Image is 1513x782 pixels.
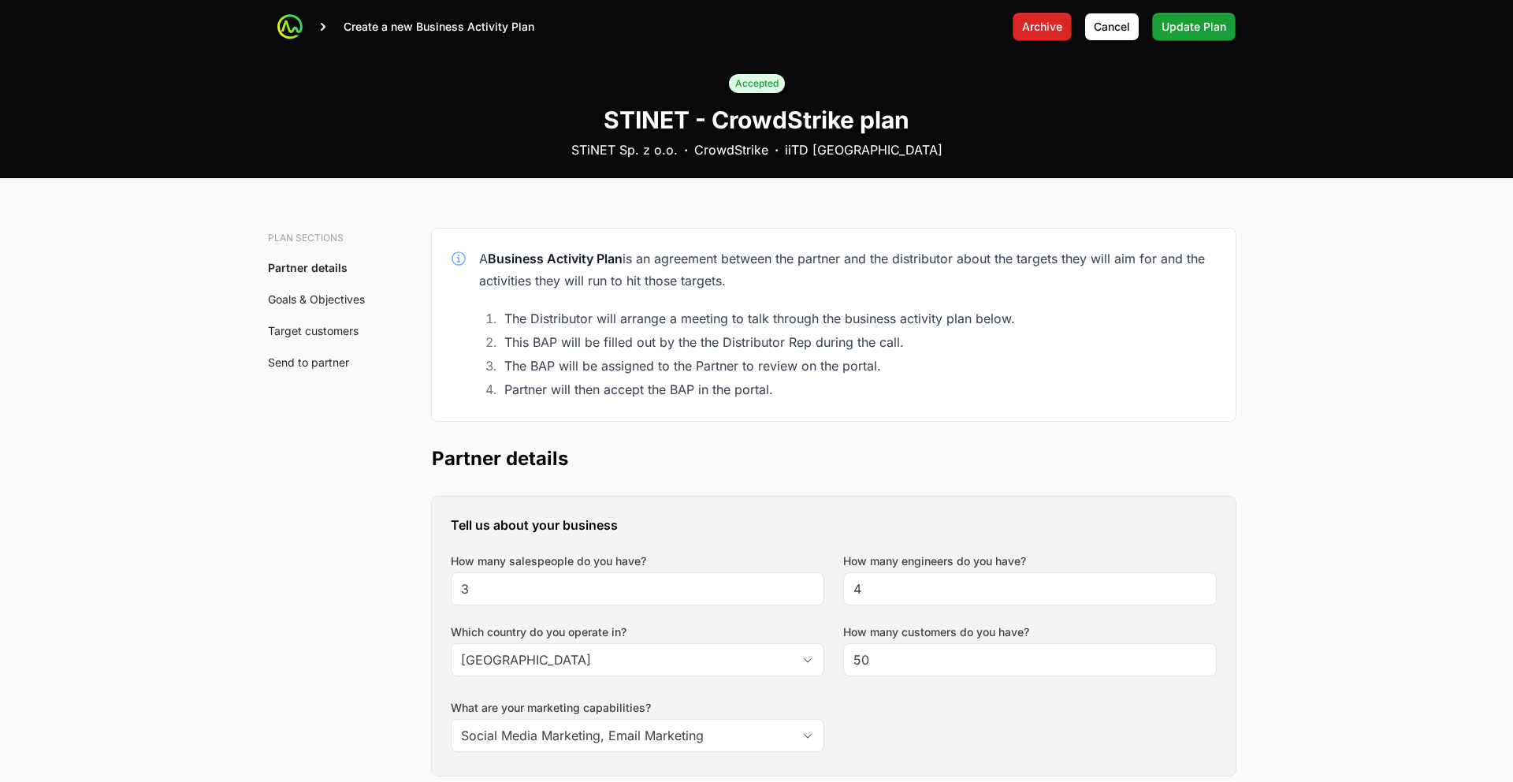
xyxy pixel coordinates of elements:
[1022,17,1062,36] span: Archive
[1013,13,1072,41] button: Archive
[268,232,375,244] h3: Plan sections
[500,331,1217,353] li: This BAP will be filled out by the the Distributor Rep during the call.
[451,553,646,569] label: How many salespeople do you have?
[479,248,1217,292] div: A is an agreement between the partner and the distributor about the targets they will aim for and...
[1162,17,1226,36] span: Update Plan
[500,355,1217,377] li: The BAP will be assigned to the Partner to review on the portal.
[1152,13,1236,41] button: Update Plan
[451,624,824,640] label: Which country do you operate in?
[1094,17,1130,36] span: Cancel
[792,720,823,751] div: Open
[451,700,824,716] label: What are your marketing capabilities?
[451,516,1217,534] h3: Tell us about your business
[571,140,942,159] div: STiNET Sp. z o.o. CrowdStrike iiTD [GEOGRAPHIC_DATA]
[1084,13,1139,41] button: Cancel
[792,644,823,676] div: Open
[268,261,348,274] a: Partner details
[277,14,303,39] img: ActivitySource
[268,292,365,306] a: Goals & Objectives
[604,106,909,134] h1: STINET - CrowdStrike plan
[268,324,359,337] a: Target customers
[344,19,534,35] p: Create a new Business Activity Plan
[775,140,779,159] b: ·
[432,446,1236,471] h2: Partner details
[488,251,623,266] strong: Business Activity Plan
[684,140,688,159] b: ·
[268,356,349,369] a: Send to partner
[843,624,1029,640] label: How many customers do you have?
[500,378,1217,400] li: Partner will then accept the BAP in the portal.
[843,553,1026,569] label: How many engineers do you have?
[500,307,1217,330] li: The Distributor will arrange a meeting to talk through the business activity plan below.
